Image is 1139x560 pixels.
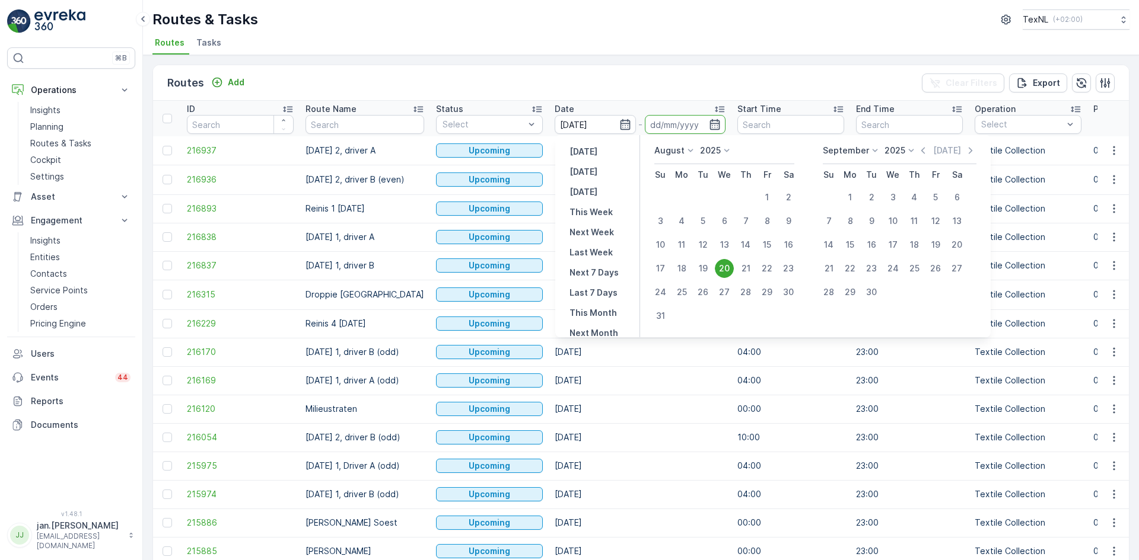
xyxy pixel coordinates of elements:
[167,75,204,91] p: Routes
[300,366,430,395] td: [DATE] 1, driver A (odd)
[7,78,135,102] button: Operations
[731,366,850,395] td: 04:00
[436,230,543,244] button: Upcoming
[758,259,777,278] div: 22
[736,283,755,302] div: 28
[841,212,860,231] div: 8
[569,186,597,198] p: [DATE]
[569,287,618,299] p: Last 7 Days
[672,212,691,231] div: 4
[1009,73,1067,92] button: Export
[1053,15,1083,24] p: ( +02:00 )
[187,318,294,329] span: 216229
[34,9,85,33] img: logo_light-DOdMpM7g.png
[187,260,294,271] span: 216837
[469,346,510,358] p: Upcoming
[549,280,731,309] td: [DATE]
[187,145,294,156] a: 216937
[671,164,692,185] th: Monday
[736,235,755,254] div: 14
[7,9,31,33] img: logo
[163,175,172,184] div: Toggle Row Selected
[981,119,1063,130] p: Select
[549,452,731,480] td: [DATE]
[26,282,135,299] a: Service Points
[10,526,29,545] div: JJ
[841,235,860,254] div: 15
[117,373,128,382] p: 44
[469,403,510,415] p: Upcoming
[693,235,712,254] div: 12
[850,338,969,366] td: 23:00
[841,188,860,207] div: 1
[196,37,221,49] span: Tasks
[758,235,777,254] div: 15
[569,267,619,279] p: Next 7 Days
[163,319,172,328] div: Toggle Row Selected
[549,309,731,338] td: [DATE]
[30,104,61,116] p: Insights
[163,546,172,556] div: Toggle Row Selected
[300,508,430,537] td: [PERSON_NAME] Soest
[946,164,968,185] th: Saturday
[30,268,67,280] p: Contacts
[969,194,1087,223] td: Textile Collection
[737,103,781,115] p: Start Time
[1033,77,1060,89] p: Export
[883,259,902,278] div: 24
[549,194,731,223] td: [DATE]
[300,423,430,452] td: [DATE] 2, driver B (odd)
[300,480,430,508] td: [DATE] 1, driver B (odd)
[26,135,135,152] a: Routes & Tasks
[645,115,726,134] input: dd/mm/yyyy
[758,283,777,302] div: 29
[565,205,618,219] button: This Week
[565,185,602,199] button: Tomorrow
[569,307,617,319] p: This Month
[969,223,1087,251] td: Textile Collection
[30,284,88,296] p: Service Points
[856,103,895,115] p: End Time
[30,235,61,247] p: Insights
[969,251,1087,280] td: Textile Collection
[969,338,1087,366] td: Textile Collection
[672,283,691,302] div: 25
[469,517,510,529] p: Upcoming
[651,235,670,254] div: 10
[7,413,135,437] a: Documents
[569,226,614,238] p: Next Week
[565,145,602,159] button: Yesterday
[850,480,969,508] td: 23:00
[969,423,1087,452] td: Textile Collection
[26,265,135,282] a: Contacts
[905,212,924,231] div: 11
[436,201,543,216] button: Upcoming
[549,480,731,508] td: [DATE]
[163,261,172,270] div: Toggle Row Selected
[469,174,510,185] p: Upcoming
[300,194,430,223] td: Reinis 1 [DATE]
[756,164,778,185] th: Friday
[187,488,294,500] a: 215974
[731,395,850,423] td: 00:00
[779,259,798,278] div: 23
[569,327,618,339] p: Next Month
[26,232,135,249] a: Insights
[672,259,691,278] div: 18
[883,188,902,207] div: 3
[883,235,902,254] div: 17
[969,309,1087,338] td: Textile Collection
[850,452,969,480] td: 23:00
[31,215,112,226] p: Engagement
[569,206,613,218] p: This Week
[187,174,294,185] span: 216936
[569,166,597,178] p: [DATE]
[436,143,543,158] button: Upcoming
[469,375,510,386] p: Upcoming
[37,532,122,551] p: [EMAIL_ADDRESS][DOMAIN_NAME]
[569,247,613,258] p: Last Week
[565,306,622,320] button: This Month
[905,259,924,278] div: 25
[731,423,850,452] td: 10:00
[469,545,510,557] p: Upcoming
